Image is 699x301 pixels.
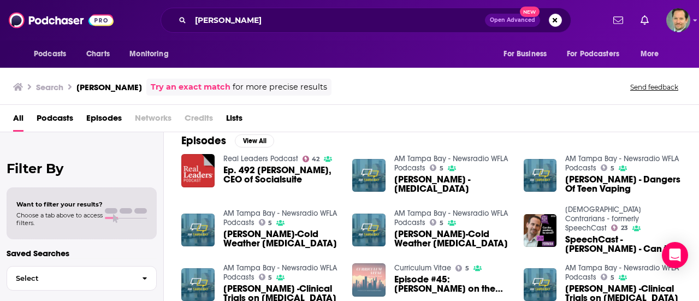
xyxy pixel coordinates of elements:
[560,44,635,64] button: open menu
[86,46,110,62] span: Charts
[430,219,443,226] a: 5
[303,156,320,162] a: 42
[352,214,386,247] img: Dr. Seth Forman-Cold Weather Skin Care
[223,166,340,184] span: Ep. 492 [PERSON_NAME], CEO of Socialsuite
[394,263,451,273] a: Curriculum Vitae
[601,274,614,280] a: 5
[666,8,690,32] img: User Profile
[181,154,215,187] img: Ep. 492 Seth Forman, CEO of Socialsuite
[223,229,340,248] a: Dr. Seth Forman-Cold Weather Skin Care
[151,81,230,93] a: Try an exact match
[16,200,103,208] span: Want to filter your results?
[611,225,628,231] a: 23
[440,221,443,226] span: 5
[465,266,469,271] span: 5
[565,175,682,193] a: Dr Seth Forman - Dangers Of Teen Vaping
[394,275,511,293] a: Episode #45: Seth Forman on the Middle Class
[611,166,614,171] span: 5
[185,109,213,132] span: Credits
[79,44,116,64] a: Charts
[223,209,337,227] a: AM Tampa Bay - Newsradio WFLA Podcasts
[7,248,157,258] p: Saved Searches
[641,46,659,62] span: More
[86,109,122,132] a: Episodes
[394,229,511,248] span: [PERSON_NAME]-Cold Weather [MEDICAL_DATA]
[76,82,142,92] h3: [PERSON_NAME]
[633,44,673,64] button: open menu
[34,46,66,62] span: Podcasts
[191,11,485,29] input: Search podcasts, credits, & more...
[485,14,540,27] button: Open AdvancedNew
[496,44,560,64] button: open menu
[7,161,157,176] h2: Filter By
[565,263,679,282] a: AM Tampa Bay - Newsradio WFLA Podcasts
[259,219,273,226] a: 5
[666,8,690,32] button: Show profile menu
[9,10,114,31] img: Podchaser - Follow, Share and Rate Podcasts
[394,175,511,193] a: Dr Seth Forman - Flesh-Eating Bacteria
[567,46,619,62] span: For Podcasters
[520,7,540,17] span: New
[394,154,508,173] a: AM Tampa Bay - Newsradio WFLA Podcasts
[223,263,337,282] a: AM Tampa Bay - Newsradio WFLA Podcasts
[16,211,103,227] span: Choose a tab above to access filters.
[268,275,272,280] span: 5
[13,109,23,132] a: All
[122,44,182,64] button: open menu
[352,159,386,192] img: Dr Seth Forman - Flesh-Eating Bacteria
[36,82,63,92] h3: Search
[7,275,133,282] span: Select
[503,46,547,62] span: For Business
[7,266,157,291] button: Select
[259,274,273,280] a: 5
[611,275,614,280] span: 5
[662,242,688,268] div: Open Intercom Messenger
[490,17,535,23] span: Open Advanced
[394,275,511,293] span: Episode #45: [PERSON_NAME] on the Middle Class
[161,8,571,33] div: Search podcasts, credits, & more...
[129,46,168,62] span: Monitoring
[601,164,614,171] a: 5
[565,235,682,253] span: SpeechCast - [PERSON_NAME] - Can the academy be saved? - 33EP
[235,134,274,147] button: View All
[565,205,641,233] a: Jewish Contrarians - formerly SpeechCast
[636,11,653,29] a: Show notifications dropdown
[26,44,80,64] button: open menu
[223,229,340,248] span: [PERSON_NAME]-Cold Weather [MEDICAL_DATA]
[394,209,508,227] a: AM Tampa Bay - Newsradio WFLA Podcasts
[565,154,679,173] a: AM Tampa Bay - Newsradio WFLA Podcasts
[430,164,443,171] a: 5
[394,229,511,248] a: Dr. Seth Forman-Cold Weather Skin Care
[226,109,242,132] a: Lists
[181,214,215,247] img: Dr. Seth Forman-Cold Weather Skin Care
[268,221,272,226] span: 5
[565,235,682,253] a: SpeechCast - Seth Forman - Can the academy be saved? - 33EP
[394,175,511,193] span: [PERSON_NAME] - [MEDICAL_DATA]
[565,175,682,193] span: [PERSON_NAME] - Dangers Of Teen Vaping
[223,166,340,184] a: Ep. 492 Seth Forman, CEO of Socialsuite
[223,154,298,163] a: Real Leaders Podcast
[621,226,628,231] span: 23
[181,134,226,147] h2: Episodes
[524,214,557,247] a: SpeechCast - Seth Forman - Can the academy be saved? - 33EP
[666,8,690,32] span: Logged in as dean11209
[37,109,73,132] a: Podcasts
[627,82,682,92] button: Send feedback
[455,265,469,272] a: 5
[312,157,319,162] span: 42
[440,166,443,171] span: 5
[233,81,327,93] span: for more precise results
[352,263,386,297] img: Episode #45: Seth Forman on the Middle Class
[524,159,557,192] img: Dr Seth Forman - Dangers Of Teen Vaping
